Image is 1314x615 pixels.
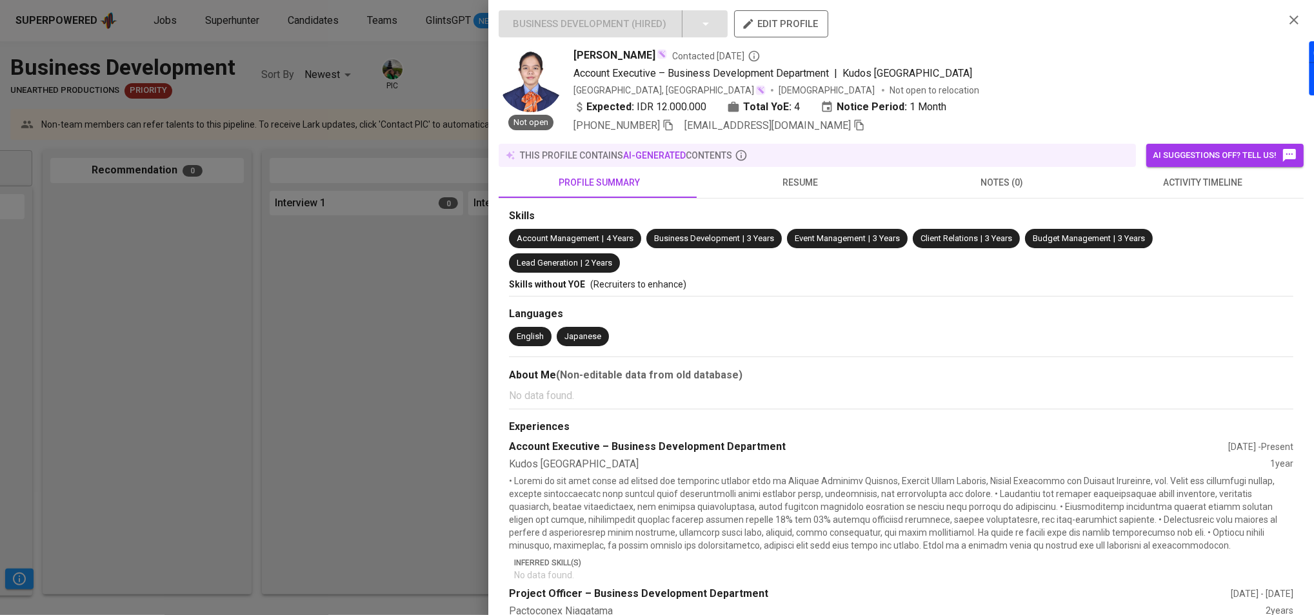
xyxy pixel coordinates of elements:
span: [PERSON_NAME] [573,48,655,63]
b: (Non-editable data from old database) [556,369,742,381]
span: | [602,233,604,245]
span: 3 Years [873,233,900,243]
div: [DATE] - Present [1228,440,1293,453]
span: Kudos [GEOGRAPHIC_DATA] [842,67,972,79]
p: No data found. [514,569,1293,581]
span: Event Management [795,233,866,243]
p: No data found. [509,388,1293,404]
div: 1 year [1270,457,1293,472]
span: Account Executive – Business Development Department [573,67,829,79]
div: About Me [509,367,1293,383]
span: 3 Years [1118,233,1145,243]
p: Inferred Skill(s) [514,557,1293,569]
a: edit profile [734,18,828,28]
div: [GEOGRAPHIC_DATA], [GEOGRAPHIC_DATA] [573,84,766,97]
button: edit profile [734,10,828,37]
div: English [517,331,544,343]
p: this profile contains contents [520,149,732,162]
div: Experiences [509,420,1293,434]
div: Account Executive – Business Development Department [509,440,1228,454]
div: [DATE] - [DATE] [1231,587,1293,600]
span: Skills without YOE [509,279,585,289]
span: Contacted [DATE] [672,50,761,63]
span: activity timeline [1110,175,1296,191]
div: Kudos [GEOGRAPHIC_DATA] [509,457,1270,472]
p: Not open to relocation [890,84,979,97]
div: IDR 12.000.000 [573,99,706,115]
span: | [868,233,870,245]
img: magic_wand.svg [755,85,766,95]
img: magic_wand.svg [657,49,667,59]
span: 3 Years [985,233,1012,243]
span: notes (0) [909,175,1095,191]
div: Skills [509,209,1293,224]
span: | [581,257,582,269]
span: Account Management [517,233,599,243]
span: [PHONE_NUMBER] [573,119,660,132]
span: | [1113,233,1115,245]
span: 4 Years [606,233,633,243]
span: [DEMOGRAPHIC_DATA] [779,84,877,97]
b: Total YoE: [743,99,791,115]
span: AI-generated [623,150,686,161]
span: Lead Generation [517,258,578,268]
span: 4 [794,99,800,115]
span: 3 Years [747,233,774,243]
b: Notice Period: [837,99,907,115]
div: Japanese [564,331,601,343]
span: Client Relations [921,233,978,243]
span: profile summary [506,175,692,191]
div: Languages [509,307,1293,322]
span: Not open [508,117,553,129]
span: AI suggestions off? Tell us! [1153,148,1297,163]
span: | [981,233,982,245]
svg: By Batam recruiter [748,50,761,63]
span: 2 Years [585,258,612,268]
img: 46ce4ae3c5c6b3f13b54a04fc3cb8282.jpeg [499,48,563,112]
span: | [834,66,837,81]
div: 1 Month [821,99,946,115]
span: | [742,233,744,245]
p: • Loremi do sit amet conse ad elitsed doe temporinc utlabor etdo ma Aliquae Adminimv Quisnos, Exe... [509,474,1293,552]
span: Business Development [654,233,740,243]
span: [EMAIL_ADDRESS][DOMAIN_NAME] [684,119,851,132]
span: Budget Management [1033,233,1111,243]
b: Expected: [586,99,634,115]
span: resume [708,175,893,191]
span: (Recruiters to enhance) [590,279,686,289]
div: Project Officer – Business Development Department [509,587,1231,601]
button: AI suggestions off? Tell us! [1146,144,1304,167]
span: edit profile [744,15,818,32]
